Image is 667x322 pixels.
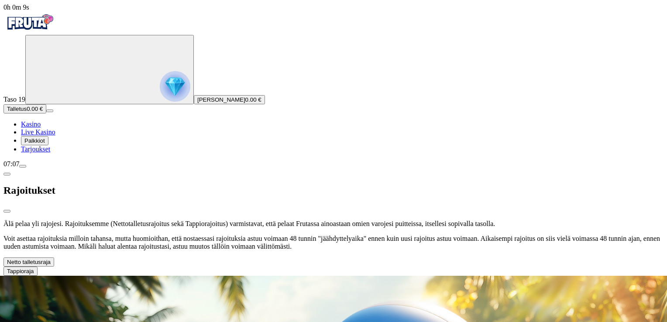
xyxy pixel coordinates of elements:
[21,120,41,128] a: diamond iconKasino
[21,120,41,128] span: Kasino
[3,160,19,168] span: 07:07
[3,173,10,175] button: chevron-left icon
[3,257,54,267] button: Netto talletusrajachevron-down icon
[197,96,245,103] span: [PERSON_NAME]
[3,210,10,212] button: close
[3,235,664,250] p: Voit asettaa rajoituksia milloin tahansa, mutta huomioithan, että nostaessasi rajoituksia astuu v...
[46,110,53,112] button: menu
[245,96,261,103] span: 0.00 €
[3,27,56,34] a: Fruta
[3,185,664,196] h2: Rajoitukset
[21,136,48,145] button: reward iconPalkkiot
[3,267,38,276] button: Tappiorajachevron-down icon
[21,145,50,153] span: Tarjoukset
[3,220,664,228] p: Älä pelaa yli rajojesi. Rajoituksemme (Nettotalletusrajoitus sekä Tappiorajoitus) varmistavat, et...
[194,95,265,104] button: [PERSON_NAME]0.00 €
[24,137,45,144] span: Palkkiot
[7,106,27,112] span: Talletus
[160,71,190,102] img: reward progress
[3,3,29,11] span: user session time
[3,11,664,153] nav: Primary
[25,35,194,104] button: reward progress
[19,165,26,168] button: menu
[3,11,56,33] img: Fruta
[21,145,50,153] a: gift-inverted iconTarjoukset
[21,128,55,136] span: Live Kasino
[3,104,46,113] button: Talletusplus icon0.00 €
[3,96,25,103] span: Taso 19
[27,106,43,112] span: 0.00 €
[21,128,55,136] a: poker-chip iconLive Kasino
